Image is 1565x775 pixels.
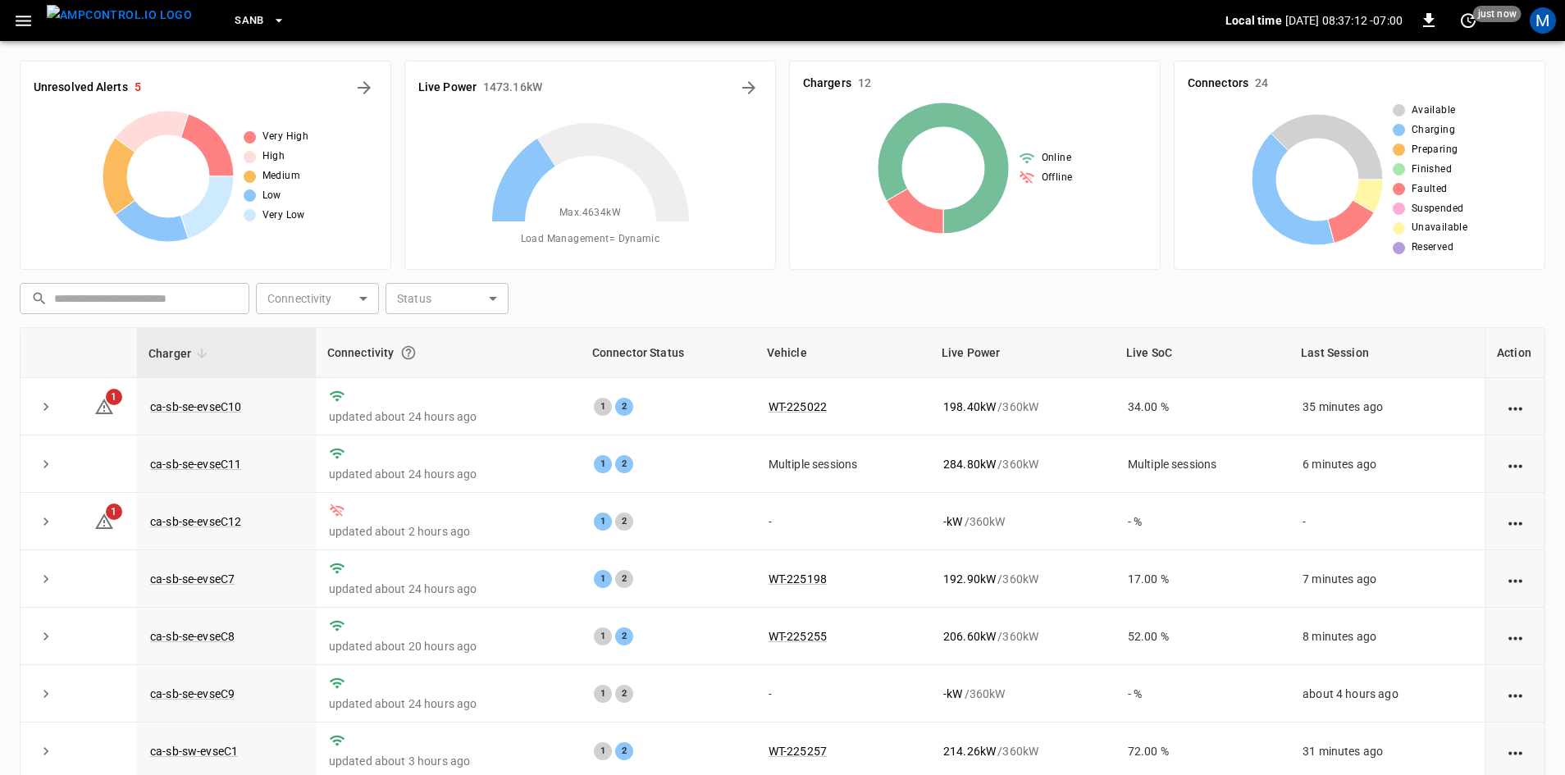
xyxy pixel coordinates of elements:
[1505,456,1526,472] div: action cell options
[594,513,612,531] div: 1
[47,5,192,25] img: ampcontrol.io logo
[1412,220,1467,236] span: Unavailable
[615,685,633,703] div: 2
[594,627,612,645] div: 1
[483,79,542,97] h6: 1473.16 kW
[1412,162,1452,178] span: Finished
[329,753,568,769] p: updated about 3 hours ago
[1505,686,1526,702] div: action cell options
[943,456,996,472] p: 284.80 kW
[615,513,633,531] div: 2
[930,328,1115,378] th: Live Power
[327,338,569,367] div: Connectivity
[559,205,621,221] span: Max. 4634 kW
[943,628,996,645] p: 206.60 kW
[1289,435,1485,493] td: 6 minutes ago
[1115,608,1289,665] td: 52.00 %
[594,398,612,416] div: 1
[769,572,827,586] a: WT-225198
[1042,170,1073,186] span: Offline
[1042,150,1071,166] span: Online
[943,743,1102,759] div: / 360 kW
[1412,181,1448,198] span: Faulted
[1412,239,1453,256] span: Reserved
[150,400,241,413] a: ca-sb-se-evseC10
[594,455,612,473] div: 1
[581,328,755,378] th: Connector Status
[755,328,930,378] th: Vehicle
[329,638,568,654] p: updated about 20 hours ago
[615,570,633,588] div: 2
[943,686,1102,702] div: / 360 kW
[858,75,871,93] h6: 12
[1505,513,1526,530] div: action cell options
[1188,75,1248,93] h6: Connectors
[262,188,281,204] span: Low
[755,493,930,550] td: -
[943,571,1102,587] div: / 360 kW
[34,624,58,649] button: expand row
[943,513,1102,530] div: / 360 kW
[1412,201,1464,217] span: Suspended
[1289,550,1485,608] td: 7 minutes ago
[94,399,114,412] a: 1
[135,79,141,97] h6: 5
[1115,378,1289,435] td: 34.00 %
[615,627,633,645] div: 2
[1289,608,1485,665] td: 8 minutes ago
[329,581,568,597] p: updated about 24 hours ago
[594,570,612,588] div: 1
[1505,743,1526,759] div: action cell options
[1115,493,1289,550] td: - %
[1289,378,1485,435] td: 35 minutes ago
[615,455,633,473] div: 2
[1505,399,1526,415] div: action cell options
[329,695,568,712] p: updated about 24 hours ago
[1225,12,1282,29] p: Local time
[329,408,568,425] p: updated about 24 hours ago
[34,739,58,764] button: expand row
[1285,12,1403,29] p: [DATE] 08:37:12 -07:00
[394,338,423,367] button: Connection between the charger and our software.
[594,685,612,703] div: 1
[329,466,568,482] p: updated about 24 hours ago
[755,665,930,723] td: -
[769,745,827,758] a: WT-225257
[262,168,300,185] span: Medium
[769,400,827,413] a: WT-225022
[106,389,122,405] span: 1
[262,207,305,224] span: Very Low
[418,79,477,97] h6: Live Power
[329,523,568,540] p: updated about 2 hours ago
[943,513,962,530] p: - kW
[150,687,235,700] a: ca-sb-se-evseC9
[1115,435,1289,493] td: Multiple sessions
[943,686,962,702] p: - kW
[1412,142,1458,158] span: Preparing
[106,504,122,520] span: 1
[1530,7,1556,34] div: profile-icon
[150,630,235,643] a: ca-sb-se-evseC8
[736,75,762,101] button: Energy Overview
[943,399,1102,415] div: / 360 kW
[943,743,996,759] p: 214.26 kW
[943,628,1102,645] div: / 360 kW
[615,398,633,416] div: 2
[1485,328,1544,378] th: Action
[1115,328,1289,378] th: Live SoC
[150,572,235,586] a: ca-sb-se-evseC7
[1115,665,1289,723] td: - %
[228,5,292,37] button: SanB
[262,148,285,165] span: High
[1255,75,1268,93] h6: 24
[34,79,128,97] h6: Unresolved Alerts
[34,682,58,706] button: expand row
[34,509,58,534] button: expand row
[1473,6,1522,22] span: just now
[1289,493,1485,550] td: -
[1505,571,1526,587] div: action cell options
[148,344,212,363] span: Charger
[1455,7,1481,34] button: set refresh interval
[34,452,58,476] button: expand row
[1289,328,1485,378] th: Last Session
